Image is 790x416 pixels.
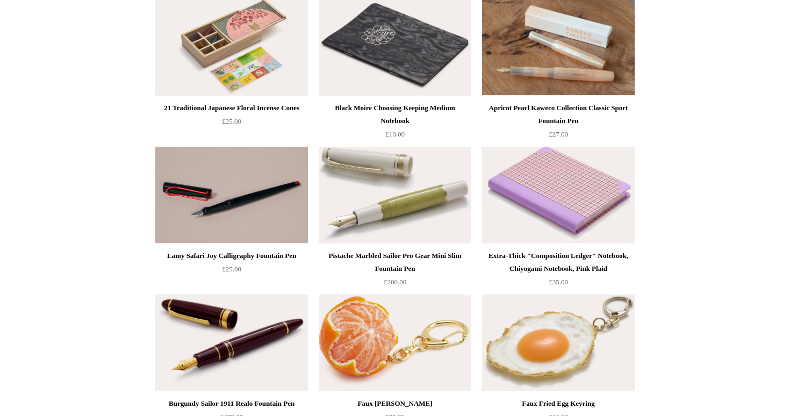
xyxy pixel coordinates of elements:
[482,249,635,293] a: Extra-Thick "Composition Ledger" Notebook, Chiyogami Notebook, Pink Plaid £35.00
[155,147,308,243] img: Lamy Safari Joy Calligraphy Fountain Pen
[319,147,471,243] a: Pistache Marbled Sailor Pro Gear Mini Slim Fountain Pen Pistache Marbled Sailor Pro Gear Mini Sli...
[319,249,471,293] a: Pistache Marbled Sailor Pro Gear Mini Slim Fountain Pen £200.00
[155,147,308,243] a: Lamy Safari Joy Calligraphy Fountain Pen Lamy Safari Joy Calligraphy Fountain Pen
[158,397,305,410] div: Burgundy Sailor 1911 Realo Fountain Pen
[385,130,405,138] span: £10.00
[485,102,632,127] div: Apricot Pearl Kaweco Collection Classic Sport Fountain Pen
[155,295,308,391] img: Burgundy Sailor 1911 Realo Fountain Pen
[222,117,241,125] span: £25.00
[319,147,471,243] img: Pistache Marbled Sailor Pro Gear Mini Slim Fountain Pen
[482,102,635,146] a: Apricot Pearl Kaweco Collection Classic Sport Fountain Pen £27.00
[549,278,568,286] span: £35.00
[319,102,471,146] a: Black Moire Choosing Keeping Medium Notebook £10.00
[384,278,406,286] span: £200.00
[482,147,635,243] img: Extra-Thick "Composition Ledger" Notebook, Chiyogami Notebook, Pink Plaid
[321,102,469,127] div: Black Moire Choosing Keeping Medium Notebook
[485,249,632,275] div: Extra-Thick "Composition Ledger" Notebook, Chiyogami Notebook, Pink Plaid
[321,249,469,275] div: Pistache Marbled Sailor Pro Gear Mini Slim Fountain Pen
[158,249,305,262] div: Lamy Safari Joy Calligraphy Fountain Pen
[155,249,308,293] a: Lamy Safari Joy Calligraphy Fountain Pen £25.00
[482,295,635,391] img: Faux Fried Egg Keyring
[482,295,635,391] a: Faux Fried Egg Keyring Faux Fried Egg Keyring
[158,102,305,114] div: 21 Traditional Japanese Floral Incense Cones
[155,295,308,391] a: Burgundy Sailor 1911 Realo Fountain Pen Burgundy Sailor 1911 Realo Fountain Pen
[155,102,308,146] a: 21 Traditional Japanese Floral Incense Cones £25.00
[485,397,632,410] div: Faux Fried Egg Keyring
[482,147,635,243] a: Extra-Thick "Composition Ledger" Notebook, Chiyogami Notebook, Pink Plaid Extra-Thick "Compositio...
[321,397,469,410] div: Faux [PERSON_NAME]
[319,295,471,391] img: Faux Clementine Keyring
[549,130,568,138] span: £27.00
[222,265,241,273] span: £25.00
[319,295,471,391] a: Faux Clementine Keyring Faux Clementine Keyring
